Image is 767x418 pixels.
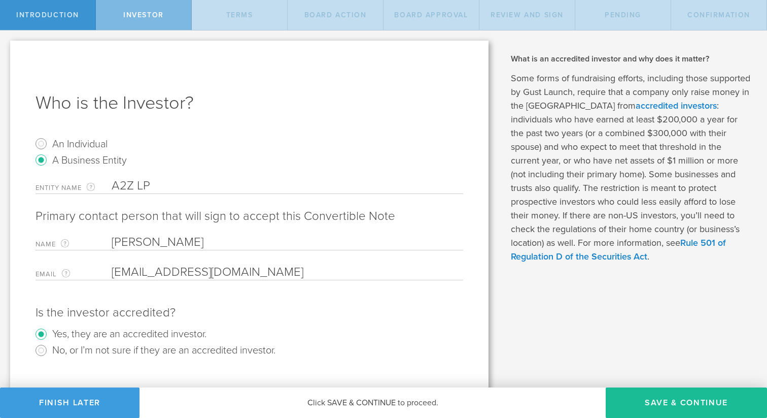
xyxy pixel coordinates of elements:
[304,11,367,19] span: Board Action
[36,268,112,280] label: Email
[394,11,468,19] span: Board Approval
[52,342,275,357] label: No, or I’m not sure if they are an accredited investor.
[112,178,463,194] input: Required
[36,91,463,115] h1: Who is the Investor?
[16,11,79,19] span: Introduction
[112,265,458,280] input: Required
[36,238,112,250] label: Name
[123,11,164,19] span: Investor
[511,72,752,264] p: Some forms of fundraising efforts, including those supported by Gust Launch, require that a compa...
[511,237,726,262] a: Rule 501 of Regulation D of the Securities Act
[140,388,606,418] div: Click SAVE & CONTINUE to proceed.
[36,305,463,321] div: Is the investor accredited?
[636,100,717,111] a: accredited investors
[36,208,463,224] p: Primary contact person that will sign to accept this Convertible Note
[36,384,463,417] div: Where is the Investor’s primary residence or location?
[687,11,750,19] span: Confirmation
[52,136,108,151] label: An Individual
[606,388,767,418] button: Save & Continue
[36,342,463,359] radio: No, or I’m not sure if they are an accredited investor.
[52,152,127,167] label: A Business Entity
[491,11,564,19] span: Review and Sign
[226,11,253,19] span: Terms
[511,53,752,65] h2: What is an accredited investor and why does it matter?
[36,182,112,194] label: Entity Name
[112,235,458,250] input: Required
[605,11,641,19] span: Pending
[52,326,206,341] label: Yes, they are an accredited investor.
